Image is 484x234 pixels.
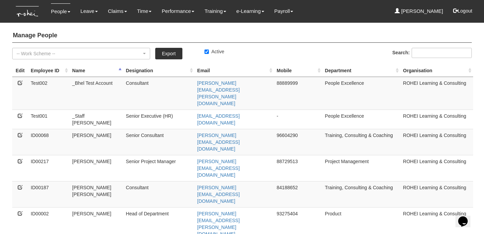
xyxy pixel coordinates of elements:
[204,50,209,54] input: Active
[400,181,473,207] td: ROHEI Learning & Consulting
[274,181,322,207] td: 84188652
[204,48,224,55] label: Active
[80,3,98,19] a: Leave
[123,181,195,207] td: Consultant
[197,113,240,125] a: [EMAIL_ADDRESS][DOMAIN_NAME]
[123,77,195,110] td: Consultant
[395,3,443,19] a: [PERSON_NAME]
[123,64,195,77] th: Designation : activate to sort column ascending
[28,155,70,181] td: ID00217
[274,155,322,181] td: 88729513
[197,80,240,106] a: [PERSON_NAME][EMAIL_ADDRESS][PERSON_NAME][DOMAIN_NAME]
[70,64,123,77] th: Name : activate to sort column descending
[392,48,472,58] label: Search:
[274,3,293,19] a: Payroll
[274,129,322,155] td: 96604290
[322,129,400,155] td: Training, Consulting & Coaching
[12,48,150,59] button: -- Work Scheme --
[51,3,70,19] a: People
[455,207,477,227] iframe: chat widget
[70,129,123,155] td: [PERSON_NAME]
[448,3,477,19] button: Logout
[236,3,264,19] a: e-Learning
[108,3,127,19] a: Claims
[274,77,322,110] td: 88889999
[28,110,70,129] td: Test001
[162,3,194,19] a: Performance
[28,77,70,110] td: Test002
[412,48,472,58] input: Search:
[322,155,400,181] td: Project Management
[204,3,226,19] a: Training
[400,129,473,155] td: ROHEI Learning & Consulting
[70,181,123,207] td: [PERSON_NAME] [PERSON_NAME]
[123,129,195,155] td: Senior Consultant
[137,3,152,19] a: Time
[274,64,322,77] th: Mobile : activate to sort column ascending
[400,77,473,110] td: ROHEI Learning & Consulting
[70,77,123,110] td: _Bhel Test Account
[322,77,400,110] td: People Excellence
[70,155,123,181] td: [PERSON_NAME]
[28,181,70,207] td: ID00187
[123,110,195,129] td: Senior Executive (HR)
[274,110,322,129] td: -
[12,29,472,43] h4: Manage People
[400,110,473,129] td: ROHEI Learning & Consulting
[155,48,182,59] a: Export
[197,133,240,152] a: [PERSON_NAME][EMAIL_ADDRESS][DOMAIN_NAME]
[195,64,274,77] th: Email : activate to sort column ascending
[322,181,400,207] td: Training, Consulting & Coaching
[197,185,240,204] a: [PERSON_NAME][EMAIL_ADDRESS][DOMAIN_NAME]
[400,155,473,181] td: ROHEI Learning & Consulting
[322,64,400,77] th: Department : activate to sort column ascending
[28,129,70,155] td: ID00068
[17,50,142,57] div: -- Work Scheme --
[28,64,70,77] th: Employee ID: activate to sort column ascending
[400,64,473,77] th: Organisation : activate to sort column ascending
[123,155,195,181] td: Senior Project Manager
[322,110,400,129] td: People Excellence
[12,64,28,77] th: Edit
[70,110,123,129] td: _Staff [PERSON_NAME]
[197,159,240,178] a: [PERSON_NAME][EMAIL_ADDRESS][DOMAIN_NAME]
